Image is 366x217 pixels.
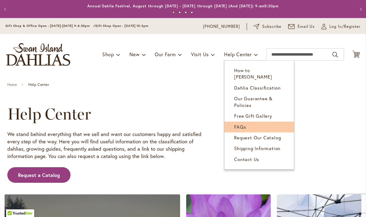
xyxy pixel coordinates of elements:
[179,11,181,13] button: 2 of 4
[321,24,361,30] a: Log In/Register
[234,67,272,80] span: How to [PERSON_NAME]
[129,51,140,57] span: New
[7,167,71,183] a: Request a Catalog
[234,85,281,91] span: Dahlia Classification
[234,134,281,141] span: Request Our Catalog
[191,51,209,57] span: Visit Us
[234,95,273,108] span: Our Guarantee & Policies
[87,4,279,8] a: Annual Dahlia Festival, August through [DATE] - [DATE] through [DATE] (And [DATE]) 9-am5:30pm
[7,105,341,123] h1: Help Center
[185,11,187,13] button: 3 of 4
[5,24,95,28] span: Gift Shop & Office Open - [DATE]-[DATE] 9-4:30pm /
[354,3,366,15] button: Next
[254,24,281,30] a: Subscribe
[172,11,175,13] button: 1 of 4
[234,145,281,151] span: Shipping Information
[234,124,246,130] span: FAQs
[329,24,361,30] span: Log In/Register
[203,24,240,30] a: [PHONE_NUMBER]
[288,24,315,30] a: Email Us
[224,51,252,57] span: Help Center
[18,172,60,179] span: Request a Catalog
[234,113,272,119] span: Free Gift Gallery
[102,51,114,57] span: Shop
[95,24,148,28] span: Gift Shop Open - [DATE] 10-3pm
[7,83,17,87] a: Home
[28,83,49,87] span: Help Center
[298,24,315,30] span: Email Us
[155,51,176,57] span: Our Farm
[191,11,193,13] button: 4 of 4
[234,156,259,162] span: Contact Us
[7,131,206,160] p: We stand behind everything that we sell and want our customers happy and satisfied every step of ...
[262,24,281,30] span: Subscribe
[6,43,70,66] a: store logo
